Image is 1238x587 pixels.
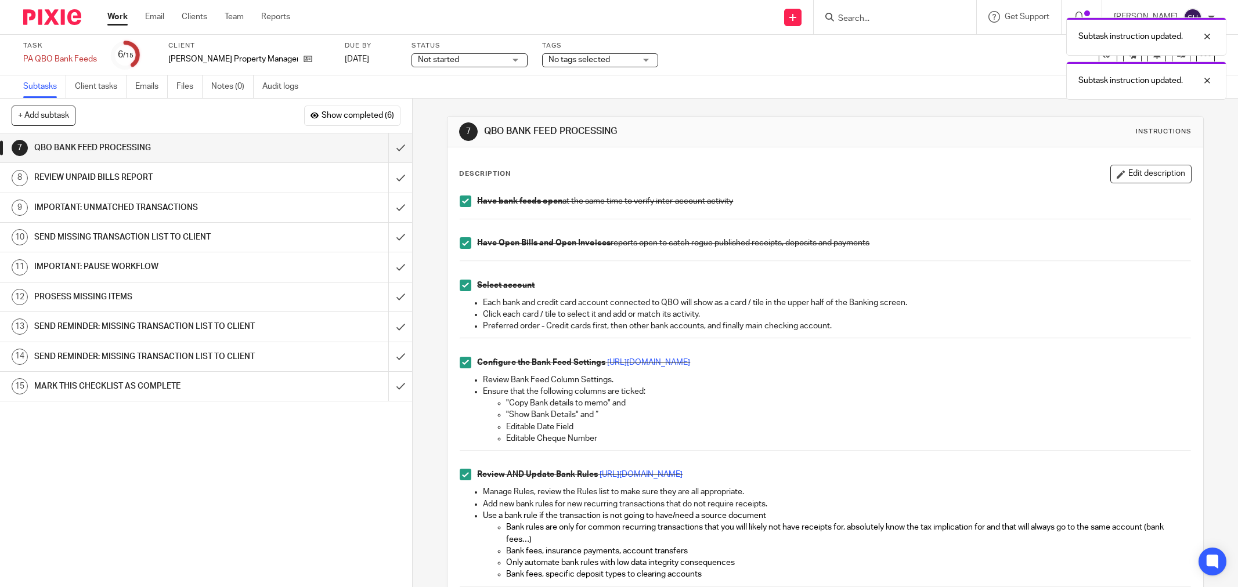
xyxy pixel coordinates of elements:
[118,48,133,61] div: 6
[304,106,400,125] button: Show completed (6)
[345,41,397,50] label: Due by
[145,11,164,23] a: Email
[483,498,1191,510] p: Add new bank rules for new recurring transactions that do not require receipts.
[34,318,263,335] h1: SEND REMINDER: MISSING TRANSACTION LIST TO CLIENT
[607,358,690,367] a: [URL][DOMAIN_NAME]
[12,229,28,245] div: 10
[483,486,1191,498] p: Manage Rules, review the Rules list to make sure they are all appropriate.
[459,169,511,179] p: Description
[12,349,28,365] div: 14
[1078,75,1183,86] p: Subtask instruction updated.
[12,289,28,305] div: 12
[483,320,1191,332] p: Preferred order - Credit cards first, then other bank accounts, and finally main checking account.
[483,309,1191,320] p: Click each card / tile to select it and add or match its activity.
[34,258,263,276] h1: IMPORTANT: PAUSE WORKFLOW
[477,195,1191,207] p: at the same time to verify inter-account activity
[506,409,1191,421] p: "Show Bank Details" and “
[459,122,478,141] div: 7
[477,281,535,289] strong: Select account
[123,52,133,59] small: /15
[12,378,28,394] div: 15
[477,237,1191,249] p: reports open to catch rogue published receipts, deposits and payments
[483,297,1191,309] p: Each bank and credit card account connected to QBO will show as a card / tile in the upper half o...
[225,11,244,23] a: Team
[477,470,598,479] strong: Review AND Update Bank Rules
[23,41,97,50] label: Task
[483,386,1191,397] p: Ensure that the following columns are ticked:
[34,169,263,186] h1: REVIEW UNPAID BILLS REPORT
[1110,165,1192,183] button: Edit description
[483,374,1191,386] p: Review Bank Feed Column Settings.
[322,111,394,121] span: Show completed (6)
[12,259,28,276] div: 11
[1136,127,1192,136] div: Instructions
[484,125,850,137] h1: QBO BANK FEED PROCESSING
[12,200,28,216] div: 9
[34,229,263,246] h1: SEND MISSING TRANSACTION LIST TO CLIENT
[34,139,263,157] h1: QBO BANK FEED PROCESSING
[600,470,683,479] a: [URL][DOMAIN_NAME]
[1078,31,1183,42] p: Subtask instruction updated.
[262,75,307,98] a: Audit logs
[12,318,28,335] div: 13
[412,41,528,50] label: Status
[12,170,28,186] div: 8
[12,140,28,156] div: 7
[477,358,605,367] strong: Configure the Bank Feed Settings
[107,11,128,23] a: Work
[548,56,610,64] span: No tags selected
[23,75,66,98] a: Subtasks
[506,397,1191,409] p: "Copy Bank details to memo" and
[506,559,735,567] span: Only automate bank rules with low data integrity consequences
[12,106,75,125] button: + Add subtask
[182,11,207,23] a: Clients
[506,547,688,555] span: Bank fees, insurance payments, account transfers
[506,523,1165,543] span: Bank rules are only for common recurring transactions that you will likely not have receipts for,...
[135,75,168,98] a: Emails
[506,421,1191,433] p: Editable Date Field
[506,570,702,578] span: Bank fees, specific deposit types to clearing accounts
[34,288,263,306] h1: PROSESS MISSING ITEMS
[23,53,97,65] div: PA QBO Bank Feeds
[34,348,263,365] h1: SEND REMINDER: MISSING TRANSACTION LIST TO CLIENT
[483,512,766,520] span: Use a bank rule if the transaction is not going to have/need a source document
[261,11,290,23] a: Reports
[34,378,263,395] h1: MARK THIS CHECKLIST AS COMPLETE
[23,9,81,25] img: Pixie
[75,75,127,98] a: Client tasks
[418,56,459,64] span: Not started
[506,433,1191,444] p: Editable Cheque Number
[477,239,611,247] strong: Have Open Bills and Open Invoices
[345,55,369,63] span: [DATE]
[1183,8,1202,27] img: svg%3E
[176,75,203,98] a: Files
[168,41,330,50] label: Client
[542,41,658,50] label: Tags
[34,199,263,216] h1: IMPORTANT: UNMATCHED TRANSACTIONS
[211,75,254,98] a: Notes (0)
[168,53,298,65] p: [PERSON_NAME] Property Management
[477,197,562,205] strong: Have bank feeds open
